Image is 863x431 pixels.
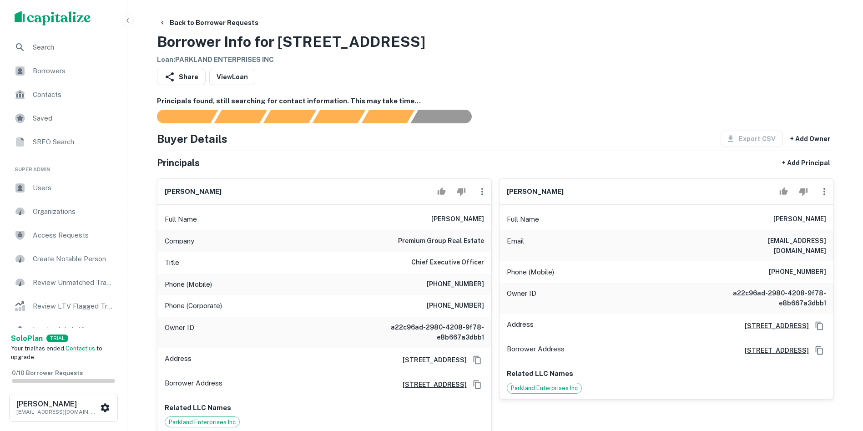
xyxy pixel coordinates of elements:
[453,183,469,201] button: Reject
[165,322,194,342] p: Owner ID
[33,206,114,217] span: Organizations
[7,36,120,58] a: Search
[776,183,792,201] button: Accept
[33,230,114,241] span: Access Requests
[66,345,95,352] a: Contact us
[7,60,120,82] a: Borrowers
[157,96,834,106] h6: Principals found, still searching for contact information. This may take time...
[165,378,222,391] p: Borrower Address
[470,353,484,367] button: Copy Address
[312,110,365,123] div: Principals found, AI now looking for contact information...
[7,248,120,270] a: Create Notable Person
[813,344,826,357] button: Copy Address
[165,214,197,225] p: Full Name
[16,408,98,416] p: [EMAIL_ADDRESS][DOMAIN_NAME]
[7,201,120,223] a: Organizations
[795,183,811,201] button: Reject
[15,11,91,25] img: capitalize-logo.png
[818,358,863,402] div: Chat Widget
[7,272,120,294] a: Review Unmatched Transactions
[507,384,581,393] span: Parkland Enterprises Inc
[165,300,222,311] p: Phone (Corporate)
[375,322,484,342] h6: a22c96ad-2980-4208-9f78-e8b667a3dbb1
[434,183,449,201] button: Accept
[33,277,114,288] span: Review Unmatched Transactions
[214,110,267,123] div: Your request is received and processing...
[7,107,120,129] a: Saved
[431,214,484,225] h6: [PERSON_NAME]
[395,355,467,365] a: [STREET_ADDRESS]
[157,69,206,85] button: Share
[165,279,212,290] p: Phone (Mobile)
[11,333,43,344] a: SoloPlan
[427,300,484,311] h6: [PHONE_NUMBER]
[769,267,826,278] h6: [PHONE_NUMBER]
[165,353,192,367] p: Address
[395,380,467,390] a: [STREET_ADDRESS]
[7,84,120,106] a: Contacts
[717,288,826,308] h6: a22c96ad-2980-4208-9f78-e8b667a3dbb1
[361,110,414,123] div: Principals found, still searching for contact information. This may take time...
[33,89,114,100] span: Contacts
[33,42,114,53] span: Search
[155,15,262,31] button: Back to Borrower Requests
[165,257,179,268] p: Title
[11,334,43,343] strong: Solo Plan
[157,131,227,147] h4: Buyer Details
[507,236,524,256] p: Email
[507,214,539,225] p: Full Name
[46,335,68,342] div: TRIAL
[33,254,114,264] span: Create Notable Person
[7,319,120,341] div: Lender Admin View
[470,378,484,391] button: Copy Address
[773,214,826,225] h6: [PERSON_NAME]
[7,177,120,199] a: Users
[16,401,98,408] h6: [PERSON_NAME]
[507,288,536,308] p: Owner ID
[33,66,114,76] span: Borrowers
[427,279,484,290] h6: [PHONE_NUMBER]
[263,110,316,123] div: Documents found, AI parsing details...
[209,69,255,85] a: ViewLoan
[7,224,120,246] a: Access Requests
[165,402,484,413] p: Related LLC Names
[813,319,826,333] button: Copy Address
[737,321,809,331] a: [STREET_ADDRESS]
[737,345,809,355] a: [STREET_ADDRESS]
[33,301,114,312] span: Review LTV Flagged Transactions
[12,370,83,376] span: 0 / 10 Borrower Requests
[507,344,565,357] p: Borrower Address
[157,31,425,53] h3: Borrower Info for [STREET_ADDRESS]
[507,368,826,379] p: Related LLC Names
[398,236,484,247] h6: premium group real estate
[7,295,120,317] a: Review LTV Flagged Transactions
[717,236,826,256] h6: [EMAIL_ADDRESS][DOMAIN_NAME]
[9,394,118,422] button: [PERSON_NAME][EMAIL_ADDRESS][DOMAIN_NAME]
[157,55,425,65] h6: Loan : PARKLAND ENTERPRISES INC
[33,137,114,147] span: SREO Search
[7,131,120,153] a: SREO Search
[33,113,114,124] span: Saved
[33,325,114,335] span: Lender Admin View
[507,187,564,197] h6: [PERSON_NAME]
[507,267,554,278] p: Phone (Mobile)
[165,418,239,427] span: Parkland Enterprises Inc
[165,236,194,247] p: Company
[787,131,834,147] button: + Add Owner
[11,345,102,361] span: Your trial has ended. to upgrade.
